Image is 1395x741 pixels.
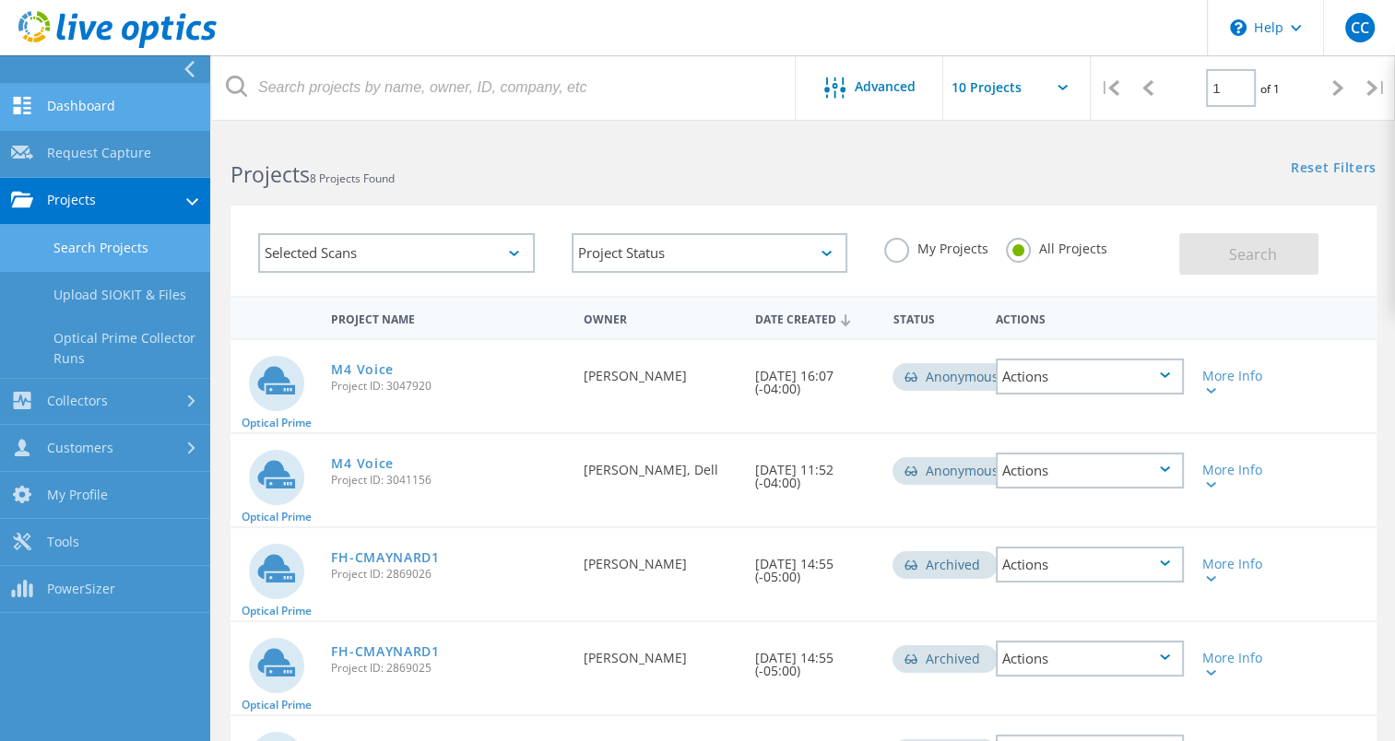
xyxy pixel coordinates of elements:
label: All Projects [1006,238,1106,255]
span: Project ID: 3047920 [331,381,564,392]
span: Optical Prime [242,512,312,523]
div: More Info [1202,464,1275,489]
b: Projects [231,159,310,189]
a: Reset Filters [1291,161,1377,177]
span: Optical Prime [242,606,312,617]
a: M4 Voice [331,457,394,470]
span: Search [1229,244,1277,265]
div: [PERSON_NAME] [574,340,746,401]
span: Project ID: 2869025 [331,663,564,674]
div: More Info [1202,652,1275,677]
div: Project Status [572,233,848,273]
div: | [1091,55,1129,121]
div: More Info [1202,558,1275,583]
span: Optical Prime [242,418,312,429]
span: Optical Prime [242,700,312,711]
div: Actions [987,300,1193,335]
a: FH-CMAYNARD1 [331,551,439,564]
span: of 1 [1260,81,1280,97]
div: More Info [1202,370,1275,395]
label: My Projects [884,238,987,255]
div: Selected Scans [258,233,535,273]
div: [DATE] 14:55 (-05:00) [746,528,883,602]
div: [DATE] 11:52 (-04:00) [746,434,883,508]
div: Anonymous [893,363,1016,391]
div: [DATE] 16:07 (-04:00) [746,340,883,414]
span: Project ID: 2869026 [331,569,564,580]
a: FH-CMAYNARD1 [331,645,439,658]
input: Search projects by name, owner, ID, company, etc [212,55,797,120]
div: [PERSON_NAME] [574,528,746,589]
a: M4 Voice [331,363,394,376]
div: Archived [893,645,998,673]
div: Actions [996,359,1184,394]
div: Owner [574,300,746,335]
div: | [1357,55,1395,121]
svg: \n [1230,19,1247,36]
button: Search [1179,233,1318,275]
div: Actions [996,641,1184,676]
div: Actions [996,547,1184,582]
span: Project ID: 3041156 [331,475,564,486]
div: Project Name [322,300,573,335]
div: [DATE] 14:55 (-05:00) [746,622,883,696]
span: 8 Projects Found [310,171,395,186]
div: [PERSON_NAME], Dell [574,434,746,495]
span: CC [1350,20,1368,35]
div: Anonymous [893,457,1016,485]
span: Advanced [855,80,916,93]
div: Archived [893,551,998,579]
a: Live Optics Dashboard [18,39,217,52]
div: Date Created [746,300,883,335]
div: Status [883,300,987,335]
div: Actions [996,453,1184,488]
div: [PERSON_NAME] [574,622,746,683]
